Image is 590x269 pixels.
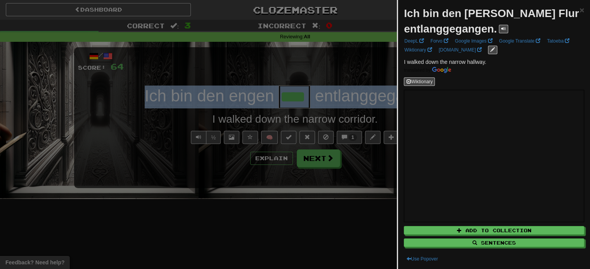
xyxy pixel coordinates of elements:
[404,226,584,235] button: Add to Collection
[402,37,426,45] a: DeepL
[404,238,584,247] button: Sentences
[428,37,451,45] a: Forvo
[404,77,435,86] button: Wiktionary
[545,37,572,45] a: Tatoeba
[404,67,451,73] img: Color short
[436,46,484,54] a: [DOMAIN_NAME]
[404,255,440,263] button: Use Popover
[453,37,495,45] a: Google Images
[580,5,584,14] span: ×
[402,46,434,54] a: Wiktionary
[404,59,486,65] span: I walked down the narrow hallway.
[404,7,579,35] strong: Ich bin den [PERSON_NAME] Flur entlanggegangen.
[497,37,543,45] a: Google Translate
[580,6,584,14] button: Close
[488,46,497,54] button: edit links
